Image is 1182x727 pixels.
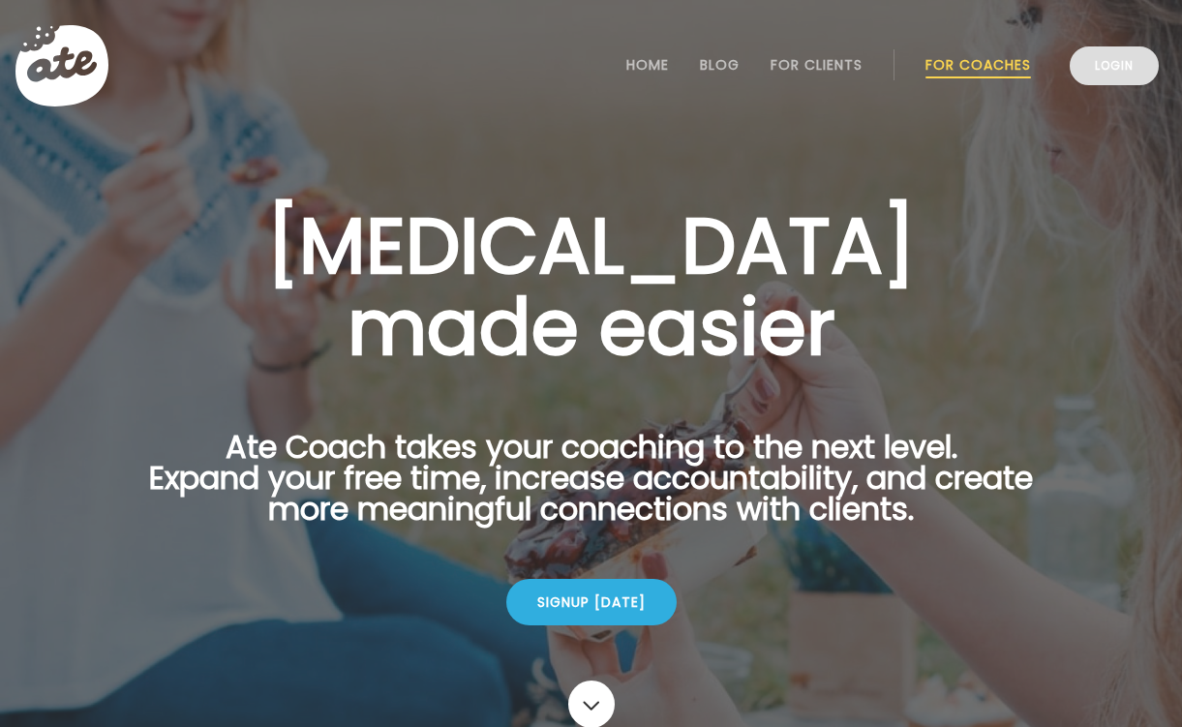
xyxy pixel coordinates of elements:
[925,57,1031,73] a: For Coaches
[626,57,669,73] a: Home
[119,432,1064,548] p: Ate Coach takes your coaching to the next level. Expand your free time, increase accountability, ...
[771,57,863,73] a: For Clients
[1070,46,1159,85] a: Login
[506,579,677,625] div: Signup [DATE]
[700,57,740,73] a: Blog
[119,205,1064,368] h1: [MEDICAL_DATA] made easier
